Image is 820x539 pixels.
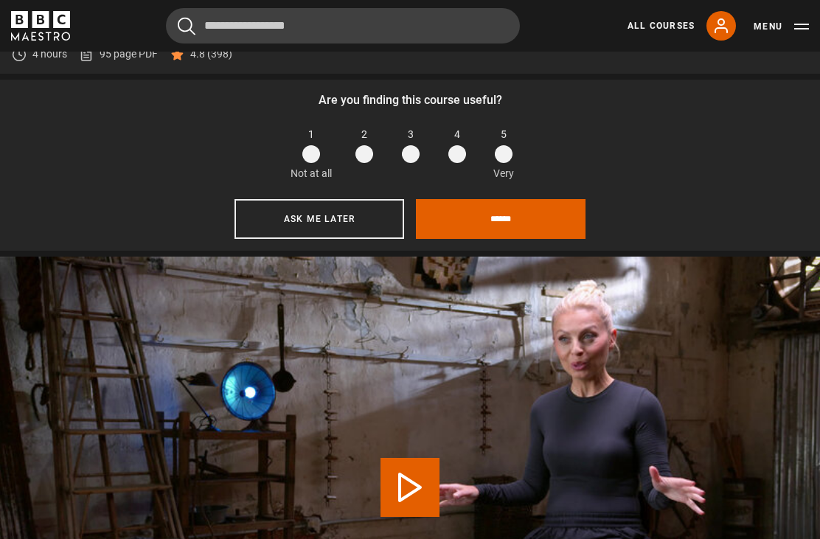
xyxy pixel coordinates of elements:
[454,127,460,142] span: 4
[754,19,809,34] button: Toggle navigation
[628,19,695,32] a: All Courses
[291,166,332,181] p: Not at all
[308,127,314,142] span: 1
[32,46,67,62] p: 4 hours
[234,199,404,239] button: Ask me later
[361,127,367,142] span: 2
[11,11,70,41] svg: BBC Maestro
[178,17,195,35] button: Submit the search query
[501,127,507,142] span: 5
[489,166,518,181] p: Very
[190,46,232,62] p: 4.8 (398)
[381,458,439,517] button: Play Lesson Self-regulation
[166,8,520,44] input: Search
[12,91,808,109] p: Are you finding this course useful?
[408,127,414,142] span: 3
[79,46,158,62] a: 95 page PDF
